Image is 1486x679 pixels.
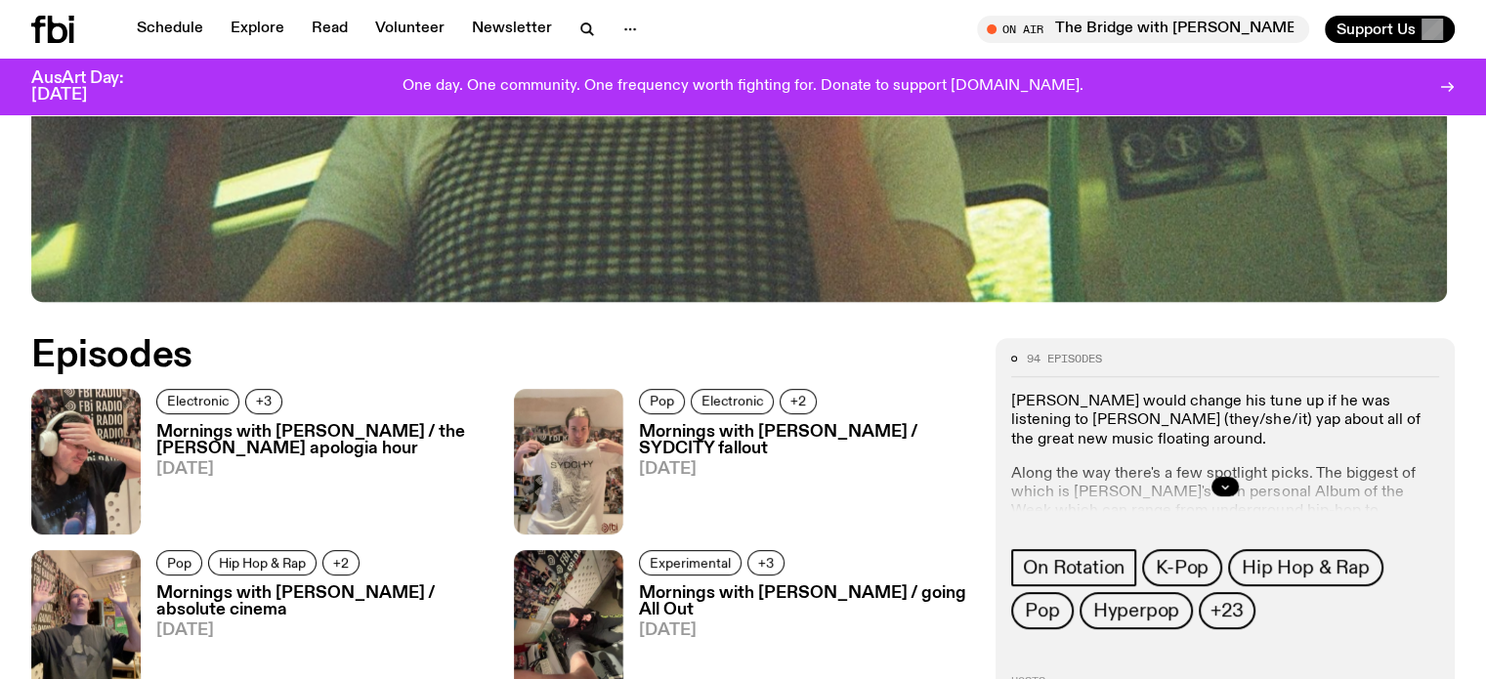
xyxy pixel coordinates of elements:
[167,555,191,570] span: Pop
[639,424,973,457] h3: Mornings with [PERSON_NAME] / SYDCITY fallout
[256,394,272,408] span: +3
[245,389,282,414] button: +3
[514,389,623,534] img: Jim in the fbi studio, showing off their white SYDCITY t-shirt.
[1325,16,1455,43] button: Support Us
[1080,592,1193,629] a: Hyperpop
[156,389,239,414] a: Electronic
[691,389,774,414] a: Electronic
[1011,393,1439,449] p: [PERSON_NAME] would change his tune up if he was listening to [PERSON_NAME] (they/she/it) yap abo...
[1228,549,1382,586] a: Hip Hop & Rap
[300,16,360,43] a: Read
[639,585,973,618] h3: Mornings with [PERSON_NAME] / going All Out
[701,394,763,408] span: Electronic
[758,555,774,570] span: +3
[156,585,490,618] h3: Mornings with [PERSON_NAME] / absolute cinema
[1156,557,1209,578] span: K-Pop
[156,622,490,639] span: [DATE]
[156,461,490,478] span: [DATE]
[1023,557,1125,578] span: On Rotation
[747,550,785,575] button: +3
[141,424,490,534] a: Mornings with [PERSON_NAME] / the [PERSON_NAME] apologia hour[DATE]
[650,394,674,408] span: Pop
[1093,600,1179,621] span: Hyperpop
[1210,600,1243,621] span: +23
[623,424,973,534] a: Mornings with [PERSON_NAME] / SYDCITY fallout[DATE]
[780,389,817,414] button: +2
[790,394,806,408] span: +2
[31,389,141,534] img: Jim in the studio with their hand on their forehead.
[460,16,564,43] a: Newsletter
[1011,549,1136,586] a: On Rotation
[650,555,731,570] span: Experimental
[1025,600,1059,621] span: Pop
[1337,21,1416,38] span: Support Us
[1142,549,1222,586] a: K-Pop
[639,461,973,478] span: [DATE]
[639,550,742,575] a: Experimental
[1199,592,1254,629] button: +23
[125,16,215,43] a: Schedule
[156,550,202,575] a: Pop
[333,555,349,570] span: +2
[1011,592,1073,629] a: Pop
[219,16,296,43] a: Explore
[31,70,156,104] h3: AusArt Day: [DATE]
[167,394,229,408] span: Electronic
[31,338,972,373] h2: Episodes
[403,78,1083,96] p: One day. One community. One frequency worth fighting for. Donate to support [DOMAIN_NAME].
[156,424,490,457] h3: Mornings with [PERSON_NAME] / the [PERSON_NAME] apologia hour
[208,550,317,575] a: Hip Hop & Rap
[1242,557,1369,578] span: Hip Hop & Rap
[977,16,1309,43] button: On AirThe Bridge with [PERSON_NAME]
[363,16,456,43] a: Volunteer
[1027,354,1102,364] span: 94 episodes
[639,389,685,414] a: Pop
[219,555,306,570] span: Hip Hop & Rap
[322,550,360,575] button: +2
[639,622,973,639] span: [DATE]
